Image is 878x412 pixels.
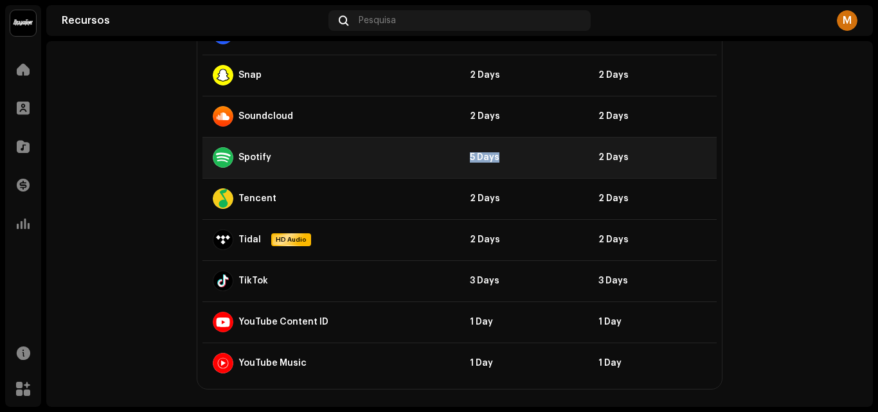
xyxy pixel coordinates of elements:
[238,152,271,163] div: Spotify
[62,15,323,26] div: Recursos
[588,301,717,343] td: 1 Day
[460,96,588,137] td: 2 Days
[588,178,717,219] td: 2 Days
[837,10,857,31] div: M
[460,343,588,384] td: 1 Day
[588,219,717,260] td: 2 Days
[10,10,36,36] img: 10370c6a-d0e2-4592-b8a2-38f444b0ca44
[460,219,588,260] td: 2 Days
[238,276,268,286] div: TikTok
[588,260,717,301] td: 3 Days
[238,317,328,327] div: YouTube Content ID
[588,137,717,178] td: 2 Days
[460,137,588,178] td: 5 Days
[273,235,310,245] span: HD Audio
[588,55,717,96] td: 2 Days
[238,235,261,245] div: Tidal
[238,111,293,121] div: Soundcloud
[238,358,307,368] div: YouTube Music
[588,343,717,384] td: 1 Day
[460,260,588,301] td: 3 Days
[460,178,588,219] td: 2 Days
[588,96,717,137] td: 2 Days
[460,55,588,96] td: 2 Days
[359,15,396,26] span: Pesquisa
[238,193,276,204] div: Tencent
[460,301,588,343] td: 1 Day
[238,70,262,80] div: Snap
